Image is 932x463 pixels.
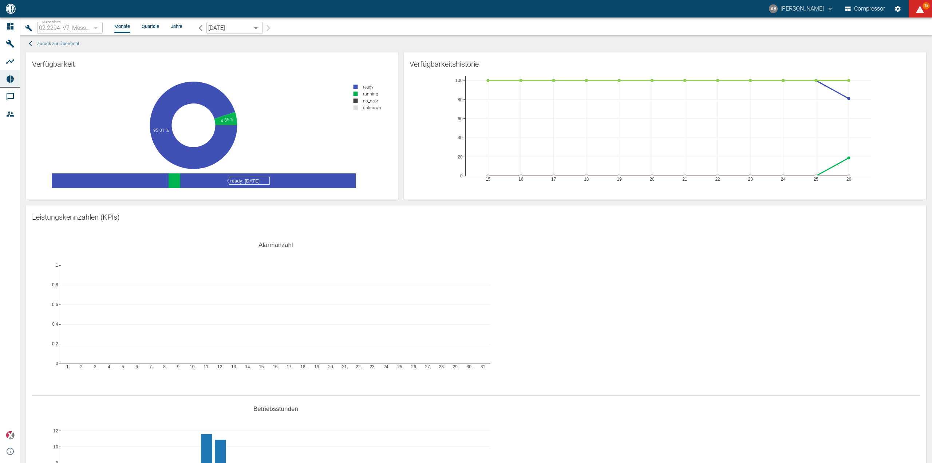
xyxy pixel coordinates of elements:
[194,22,206,34] button: arrow-back
[6,431,15,440] img: Xplore Logo
[923,2,930,9] span: 15
[410,58,920,70] div: Verfügbarkeitshistorie
[26,38,81,50] button: Zurück zur Übersicht
[37,40,79,48] span: Zurück zur Übersicht
[5,4,16,13] img: logo
[32,211,920,223] div: Leistungskennzahlen (KPIs)
[142,23,159,30] li: Quartale
[42,20,61,24] span: Maschinen
[32,58,392,70] div: Verfügbarkeit
[171,23,182,30] li: Jahre
[844,2,887,15] button: Compressor
[206,22,263,34] div: [DATE]
[891,2,904,15] button: Einstellungen
[37,22,103,34] div: 02.2294_V7_Messer Austria GmbH_Gumpoldskirchen (AT)
[769,4,778,13] div: AB
[114,23,130,30] li: Monate
[768,2,834,15] button: andreas.brandstetter@messergroup.com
